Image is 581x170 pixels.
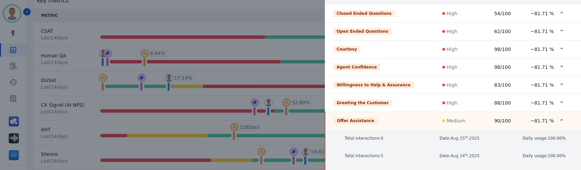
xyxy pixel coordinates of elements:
span: 90 /100 [494,118,511,123]
div: Agent Confidence [333,64,380,70]
div: Open Ended Questions [333,28,392,35]
sup: th [465,136,468,139]
span: ~ 81.71 % [531,117,554,124]
p: High [447,46,457,53]
span: 5 [381,153,383,158]
p: High [447,82,457,88]
span: 62 /100 [494,29,511,34]
p: Date: [440,152,486,159]
span: ~ 81.71 % [531,46,554,53]
span: 98 /100 [494,47,511,52]
span: ~ 81.71 % [531,10,554,17]
span: 83 /100 [494,82,511,88]
p: High [447,10,457,17]
span: 88 /100 [494,100,511,106]
p: High [447,100,457,106]
span: 8 [381,136,383,141]
div: Offer Assistance [334,117,378,124]
span: 54 /100 [494,11,511,16]
p: Medium [447,117,466,124]
p: High [447,28,457,35]
p: High [447,64,457,70]
div: Greeting the Customer [333,100,392,106]
sup: th [465,153,468,157]
p: Daily usage: 100.00 % [523,135,581,142]
p: Daily usage: 100.00 % [523,152,581,159]
span: ~ 81.71 % [531,100,554,106]
span: Aug 24 , 2025 [450,153,479,158]
span: ~ 81.71 % [531,82,554,88]
span: 98 /100 [494,64,511,70]
span: ~ 81.71 % [531,28,554,35]
div: Willingness to Help & Assurance [333,82,414,88]
p: Date: [440,135,486,142]
span: Aug 25 , 2025 [450,136,479,141]
span: ~ 81.71 % [531,64,554,70]
div: Courtesy [333,46,360,53]
p: Total interactions: [345,135,432,142]
p: Total interactions: [345,152,432,159]
div: Closed Ended Questions [333,10,395,17]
